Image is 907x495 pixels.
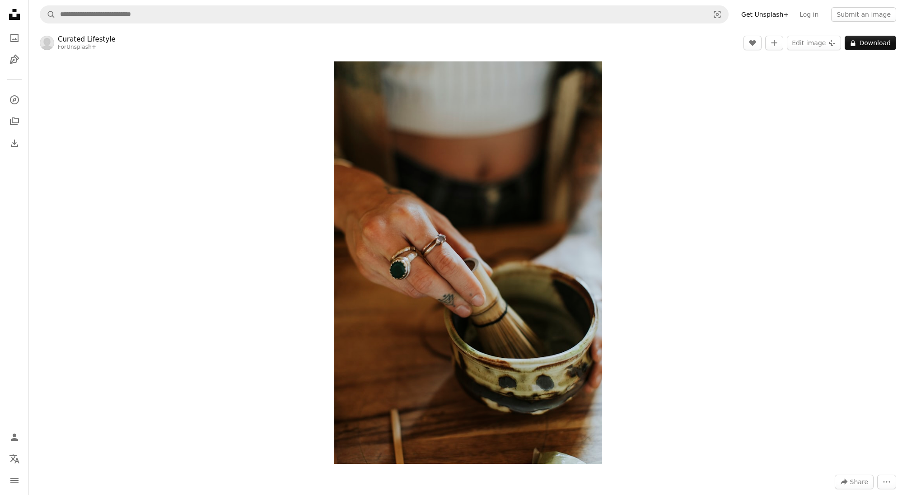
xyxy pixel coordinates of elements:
[850,475,868,489] span: Share
[5,428,23,446] a: Log in / Sign up
[5,450,23,468] button: Language
[794,7,824,22] a: Log in
[40,6,56,23] button: Search Unsplash
[5,91,23,109] a: Explore
[334,61,602,464] img: Woman preparing Japanese Matcha tea
[66,44,96,50] a: Unsplash+
[5,29,23,47] a: Photos
[5,134,23,152] a: Download History
[736,7,794,22] a: Get Unsplash+
[40,5,729,23] form: Find visuals sitewide
[5,51,23,69] a: Illustrations
[845,36,896,50] button: Download
[787,36,841,50] button: Edit image
[5,112,23,131] a: Collections
[40,36,54,50] img: Go to Curated Lifestyle's profile
[706,6,728,23] button: Visual search
[877,475,896,489] button: More Actions
[58,35,116,44] a: Curated Lifestyle
[831,7,896,22] button: Submit an image
[58,44,116,51] div: For
[765,36,783,50] button: Add to Collection
[835,475,874,489] button: Share this image
[743,36,762,50] button: Like
[5,472,23,490] button: Menu
[334,61,602,464] button: Zoom in on this image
